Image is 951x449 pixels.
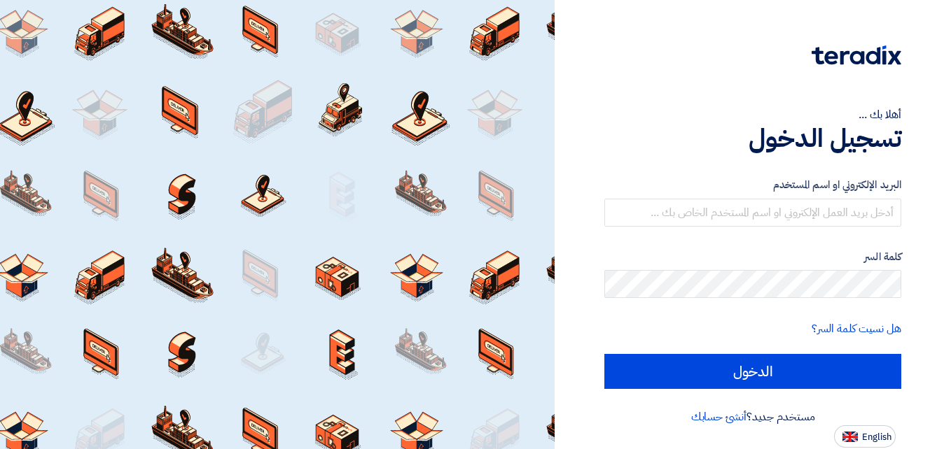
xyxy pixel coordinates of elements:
[862,432,891,442] span: English
[604,249,901,265] label: كلمة السر
[604,199,901,227] input: أدخل بريد العمل الإلكتروني او اسم المستخدم الخاص بك ...
[604,408,901,425] div: مستخدم جديد؟
[691,408,747,425] a: أنشئ حسابك
[812,45,901,65] img: Teradix logo
[604,106,901,123] div: أهلا بك ...
[604,177,901,193] label: البريد الإلكتروني او اسم المستخدم
[834,425,896,448] button: English
[604,354,901,389] input: الدخول
[812,320,901,337] a: هل نسيت كلمة السر؟
[842,432,858,442] img: en-US.png
[604,123,901,154] h1: تسجيل الدخول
